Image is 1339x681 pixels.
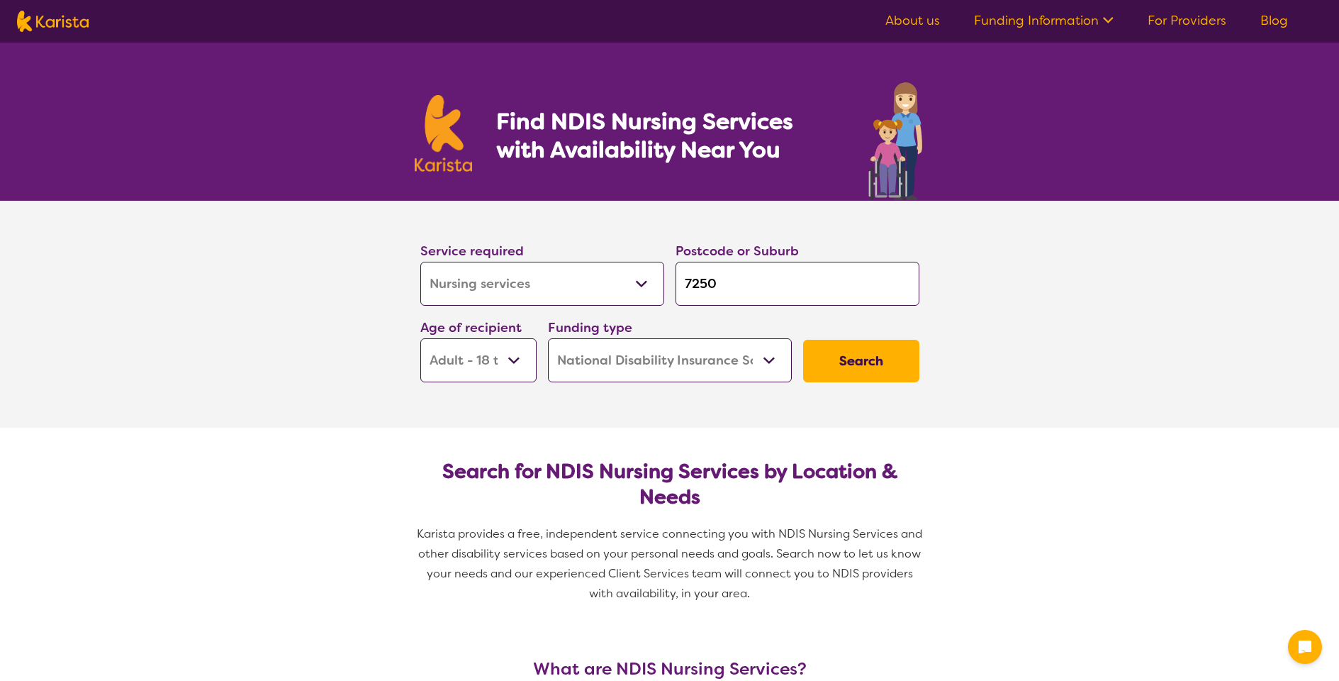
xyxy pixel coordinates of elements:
[548,319,632,336] label: Funding type
[415,659,925,679] h3: What are NDIS Nursing Services?
[676,243,799,260] label: Postcode or Suburb
[885,12,940,29] a: About us
[974,12,1114,29] a: Funding Information
[1260,12,1288,29] a: Blog
[496,107,822,164] h1: Find NDIS Nursing Services with Availability Near You
[676,262,919,306] input: Type
[17,11,89,32] img: Karista logo
[415,95,473,172] img: Karista logo
[865,77,924,201] img: nursing
[420,319,522,336] label: Age of recipient
[803,340,919,382] button: Search
[417,526,925,601] span: Karista provides a free, independent service connecting you with NDIS Nursing Services and other ...
[432,459,908,510] h2: Search for NDIS Nursing Services by Location & Needs
[1148,12,1226,29] a: For Providers
[420,243,524,260] label: Service required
